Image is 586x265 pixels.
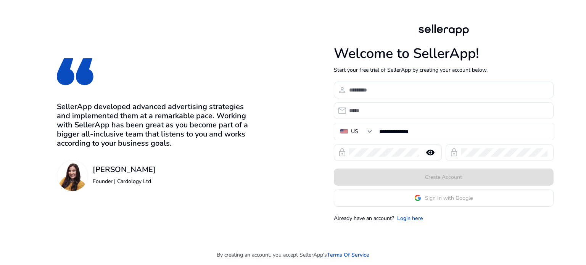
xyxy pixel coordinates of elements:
[93,177,156,185] p: Founder | Cardology Ltd
[338,106,347,115] span: email
[338,148,347,157] span: lock
[397,214,423,222] a: Login here
[338,85,347,95] span: person
[93,165,156,174] h3: [PERSON_NAME]
[327,251,369,259] a: Terms Of Service
[421,148,439,157] mat-icon: remove_red_eye
[334,214,394,222] p: Already have an account?
[449,148,459,157] span: lock
[57,102,252,148] h3: SellerApp developed advanced advertising strategies and implemented them at a remarkable pace. Wo...
[351,127,358,136] div: US
[334,45,554,62] h1: Welcome to SellerApp!
[334,66,554,74] p: Start your free trial of SellerApp by creating your account below.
